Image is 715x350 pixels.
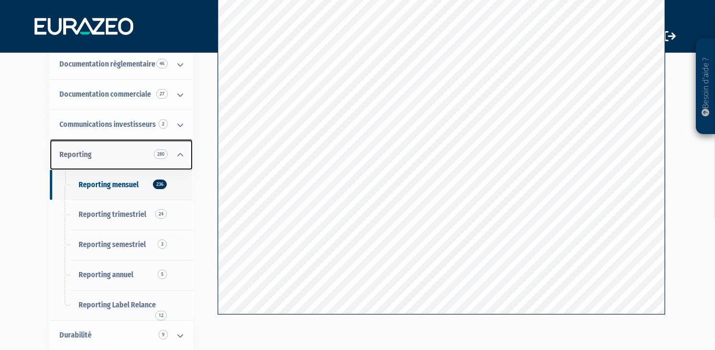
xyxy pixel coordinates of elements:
[79,270,133,279] span: Reporting annuel
[59,59,155,68] span: Documentation règlementaire
[158,239,167,249] span: 3
[50,140,193,170] a: Reporting 280
[50,200,193,230] a: Reporting trimestriel24
[159,330,168,339] span: 9
[59,90,151,99] span: Documentation commerciale
[59,150,92,159] span: Reporting
[35,18,133,35] img: 1732889491-logotype_eurazeo_blanc_rvb.png
[156,89,168,99] span: 27
[159,119,168,129] span: 2
[79,210,146,219] span: Reporting trimestriel
[153,180,167,189] span: 236
[50,170,193,200] a: Reporting mensuel236
[50,290,193,320] a: Reporting Label Relance12
[50,260,193,290] a: Reporting annuel5
[79,300,156,309] span: Reporting Label Relance
[50,49,193,79] a: Documentation règlementaire 46
[156,59,168,68] span: 46
[154,149,168,159] span: 280
[79,180,138,189] span: Reporting mensuel
[158,270,167,279] span: 5
[50,79,193,110] a: Documentation commerciale 27
[155,311,167,320] span: 12
[50,110,193,140] a: Communications investisseurs 2
[59,330,92,339] span: Durabilité
[79,240,146,249] span: Reporting semestriel
[59,120,156,129] span: Communications investisseurs
[700,44,711,130] p: Besoin d'aide ?
[50,230,193,260] a: Reporting semestriel3
[155,209,167,219] span: 24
